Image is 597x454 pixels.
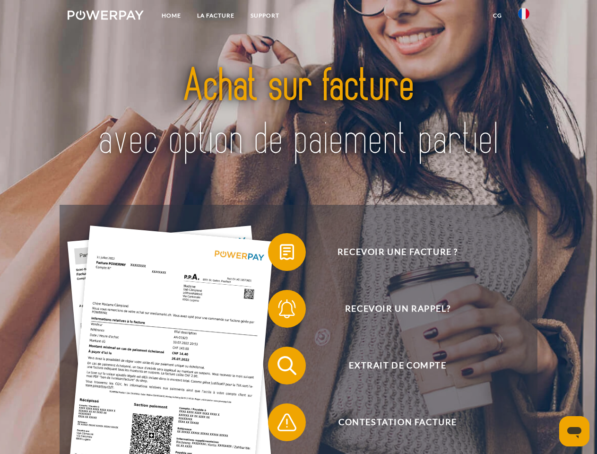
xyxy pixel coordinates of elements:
img: qb_warning.svg [275,410,299,434]
button: Extrait de compte [268,347,514,384]
span: Recevoir un rappel? [282,290,513,328]
span: Extrait de compte [282,347,513,384]
iframe: Bouton de lancement de la fenêtre de messagerie [559,416,589,446]
button: Contestation Facture [268,403,514,441]
button: Recevoir un rappel? [268,290,514,328]
img: qb_bell.svg [275,297,299,321]
img: qb_bill.svg [275,240,299,264]
a: LA FACTURE [189,7,242,24]
img: fr [518,8,529,19]
img: logo-powerpay-white.svg [68,10,144,20]
span: Contestation Facture [282,403,513,441]
span: Recevoir une facture ? [282,233,513,271]
a: Home [154,7,189,24]
button: Recevoir une facture ? [268,233,514,271]
a: CG [485,7,510,24]
a: Support [242,7,287,24]
img: title-powerpay_fr.svg [90,45,507,181]
img: qb_search.svg [275,354,299,377]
